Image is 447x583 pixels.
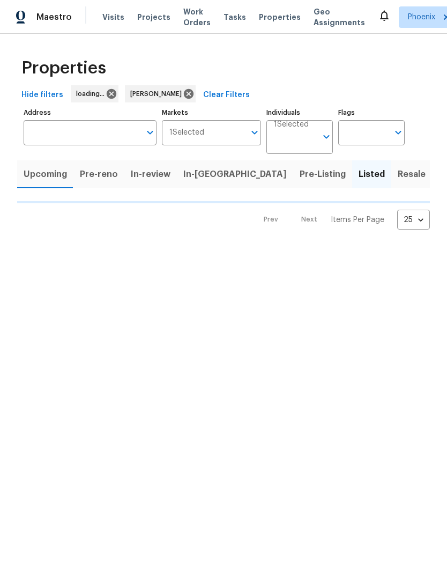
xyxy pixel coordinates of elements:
[17,85,68,105] button: Hide filters
[359,167,385,182] span: Listed
[223,13,246,21] span: Tasks
[397,206,430,234] div: 25
[102,12,124,23] span: Visits
[169,128,204,137] span: 1 Selected
[259,12,301,23] span: Properties
[80,167,118,182] span: Pre-reno
[408,12,435,23] span: Phoenix
[391,125,406,140] button: Open
[24,167,67,182] span: Upcoming
[398,167,426,182] span: Resale
[274,120,309,129] span: 1 Selected
[300,167,346,182] span: Pre-Listing
[254,210,430,230] nav: Pagination Navigation
[338,109,405,116] label: Flags
[183,167,287,182] span: In-[GEOGRAPHIC_DATA]
[162,109,262,116] label: Markets
[36,12,72,23] span: Maestro
[331,215,384,225] p: Items Per Page
[21,88,63,102] span: Hide filters
[24,109,157,116] label: Address
[21,63,106,73] span: Properties
[266,109,333,116] label: Individuals
[183,6,211,28] span: Work Orders
[314,6,365,28] span: Geo Assignments
[199,85,254,105] button: Clear Filters
[71,85,118,102] div: loading...
[76,88,109,99] span: loading...
[319,129,334,144] button: Open
[247,125,262,140] button: Open
[203,88,250,102] span: Clear Filters
[143,125,158,140] button: Open
[137,12,170,23] span: Projects
[130,88,186,99] span: [PERSON_NAME]
[125,85,196,102] div: [PERSON_NAME]
[131,167,170,182] span: In-review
